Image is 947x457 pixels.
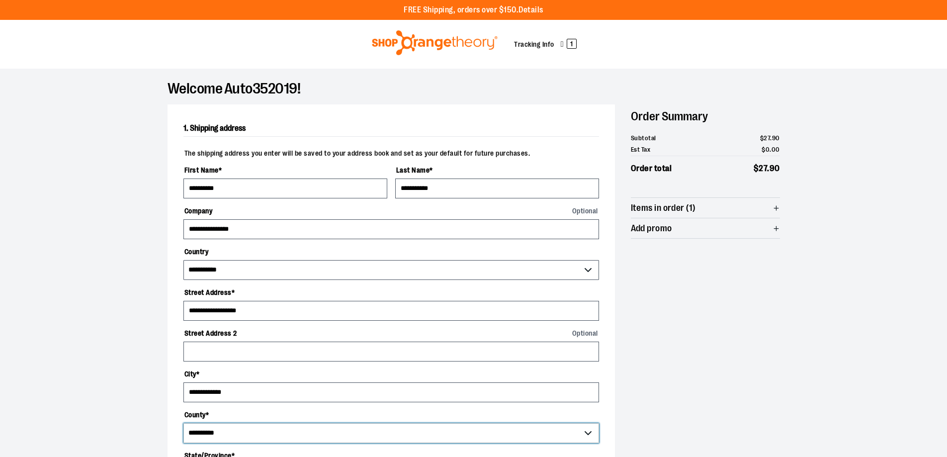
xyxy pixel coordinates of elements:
[764,134,770,142] span: 27
[572,207,598,214] span: Optional
[631,133,656,143] span: Subtotal
[514,40,554,48] a: Tracking Info
[183,120,599,137] h2: 1. Shipping address
[183,202,599,219] label: Company
[770,164,780,173] span: 90
[772,134,780,142] span: 90
[183,145,599,158] p: The shipping address you enter will be saved to your address book and set as your default for fut...
[631,203,696,213] span: Items in order (1)
[772,146,780,153] span: 00
[631,104,780,128] h2: Order Summary
[183,243,599,260] label: Country
[567,39,577,49] span: 1
[183,406,599,423] label: County *
[759,164,767,173] span: 27
[370,30,499,55] img: Shop Orangetheory
[766,146,770,153] span: 0
[760,134,764,142] span: $
[518,5,543,14] a: Details
[631,198,780,218] button: Items in order (1)
[754,164,759,173] span: $
[572,330,598,337] span: Optional
[631,162,672,175] span: Order total
[168,85,780,92] h1: Welcome Auto352019!
[183,325,599,342] label: Street Address 2
[183,366,599,382] label: City *
[631,224,672,233] span: Add promo
[183,162,387,179] label: First Name *
[770,134,772,142] span: .
[767,164,770,173] span: .
[631,218,780,238] button: Add promo
[762,146,766,153] span: $
[404,4,543,16] p: FREE Shipping, orders over $150.
[631,145,651,155] span: Est Tax
[770,146,772,153] span: .
[395,162,599,179] label: Last Name *
[183,284,599,301] label: Street Address *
